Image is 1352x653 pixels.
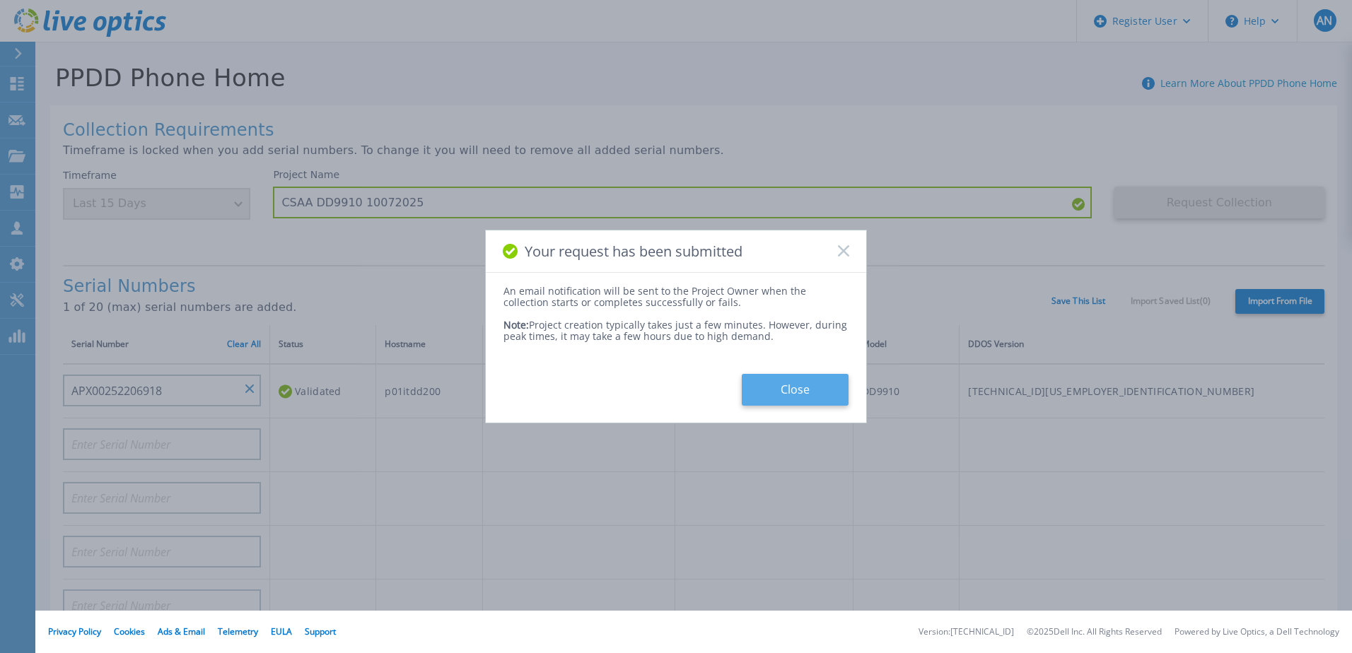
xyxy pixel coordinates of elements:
button: Close [742,374,849,406]
a: Support [305,625,336,637]
li: Version: [TECHNICAL_ID] [919,628,1014,637]
a: Ads & Email [158,625,205,637]
a: Cookies [114,625,145,637]
li: Powered by Live Optics, a Dell Technology [1175,628,1339,637]
a: Privacy Policy [48,625,101,637]
div: Project creation typically takes just a few minutes. However, during peak times, it may take a fe... [503,308,849,342]
span: Note: [503,318,529,331]
div: An email notification will be sent to the Project Owner when the collection starts or completes s... [503,286,849,308]
li: © 2025 Dell Inc. All Rights Reserved [1027,628,1162,637]
span: Your request has been submitted [525,243,742,259]
a: EULA [271,625,292,637]
a: Telemetry [218,625,258,637]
